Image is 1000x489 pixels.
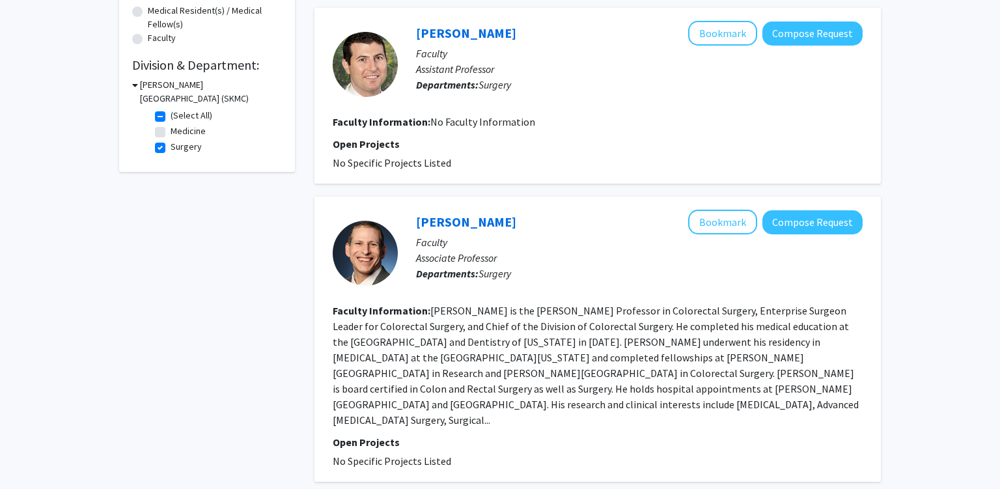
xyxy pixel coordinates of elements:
[762,210,863,234] button: Compose Request to Benjamin Phillips
[333,434,863,450] p: Open Projects
[333,136,863,152] p: Open Projects
[416,78,479,91] b: Departments:
[148,31,176,45] label: Faculty
[10,430,55,479] iframe: Chat
[688,210,757,234] button: Add Benjamin Phillips to Bookmarks
[171,124,206,138] label: Medicine
[132,57,282,73] h2: Division & Department:
[333,304,430,317] b: Faculty Information:
[333,454,451,468] span: No Specific Projects Listed
[416,25,516,41] a: [PERSON_NAME]
[762,21,863,46] button: Compose Request to Michael Nooromid
[479,267,511,280] span: Surgery
[171,140,202,154] label: Surgery
[416,250,863,266] p: Associate Professor
[416,61,863,77] p: Assistant Professor
[430,115,535,128] span: No Faculty Information
[479,78,511,91] span: Surgery
[416,214,516,230] a: [PERSON_NAME]
[140,78,282,105] h3: [PERSON_NAME][GEOGRAPHIC_DATA] (SKMC)
[333,304,859,426] fg-read-more: [PERSON_NAME] is the [PERSON_NAME] Professor in Colorectal Surgery, Enterprise Surgeon Leader for...
[333,156,451,169] span: No Specific Projects Listed
[416,267,479,280] b: Departments:
[148,4,282,31] label: Medical Resident(s) / Medical Fellow(s)
[333,115,430,128] b: Faculty Information:
[171,109,212,122] label: (Select All)
[688,21,757,46] button: Add Michael Nooromid to Bookmarks
[416,234,863,250] p: Faculty
[416,46,863,61] p: Faculty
